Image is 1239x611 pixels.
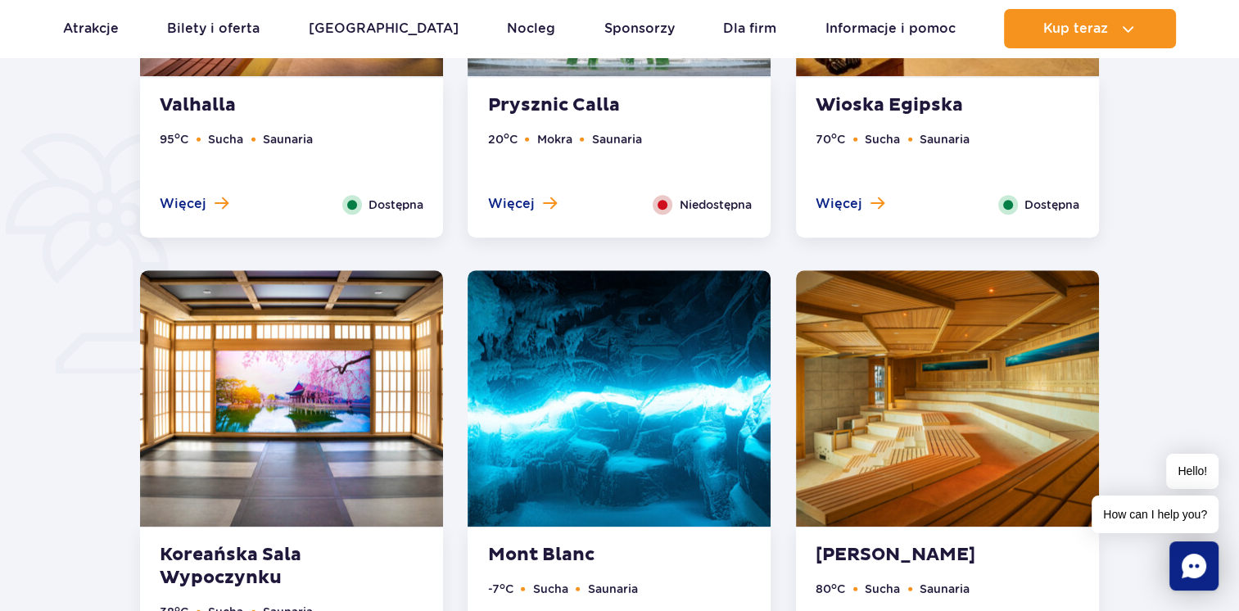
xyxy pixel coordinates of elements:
li: Saunaria [587,580,637,598]
span: Hello! [1166,454,1219,489]
li: 20 C [487,130,517,148]
sup: o [503,130,509,141]
li: Mokra [536,130,572,148]
li: Sucha [532,580,567,598]
strong: Prysznic Calla [487,94,685,117]
sup: o [174,130,180,141]
li: 70 C [816,130,845,148]
span: Więcej [160,195,206,213]
strong: Valhalla [160,94,358,117]
img: Koreańska sala wypoczynku [140,270,443,527]
li: Saunaria [591,130,641,148]
a: Bilety i oferta [167,9,260,48]
span: Dostępna [369,196,423,214]
span: Więcej [487,195,534,213]
button: Więcej [487,195,556,213]
li: Sucha [865,130,900,148]
li: Sucha [865,580,900,598]
li: -7 C [487,580,513,598]
span: Niedostępna [679,196,751,214]
a: Informacje i pomoc [825,9,956,48]
li: Saunaria [920,130,970,148]
img: Mont Blanc [468,270,771,527]
button: Więcej [160,195,228,213]
img: Sauna Akwarium [796,270,1099,527]
a: Dla firm [723,9,776,48]
strong: Mont Blanc [487,544,685,567]
span: Dostępna [1024,196,1079,214]
span: Kup teraz [1043,21,1108,36]
div: Chat [1169,541,1219,591]
button: Więcej [816,195,884,213]
li: 95 C [160,130,188,148]
li: Saunaria [263,130,313,148]
sup: o [831,581,837,591]
button: Kup teraz [1004,9,1176,48]
a: Nocleg [507,9,555,48]
sup: o [831,130,837,141]
li: Sucha [208,130,243,148]
sup: o [499,581,504,591]
strong: Wioska Egipska [816,94,1014,117]
li: 80 C [816,580,845,598]
a: [GEOGRAPHIC_DATA] [309,9,459,48]
a: Sponsorzy [604,9,675,48]
strong: [PERSON_NAME] [816,544,1014,567]
span: Więcej [816,195,862,213]
strong: Koreańska Sala Wypoczynku [160,544,358,590]
span: How can I help you? [1092,496,1219,533]
li: Saunaria [920,580,970,598]
a: Atrakcje [63,9,119,48]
